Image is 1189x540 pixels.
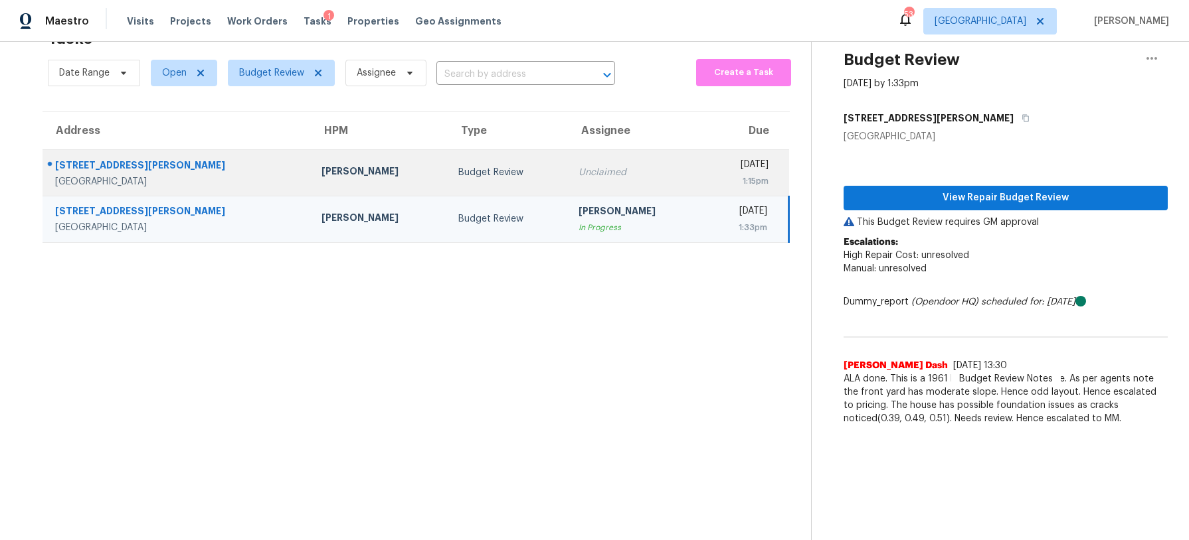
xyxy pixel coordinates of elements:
span: [PERSON_NAME] Dash [844,359,948,372]
span: High Repair Cost: unresolved [844,251,969,260]
input: Search by address [436,64,578,85]
span: Manual: unresolved [844,264,927,273]
div: [STREET_ADDRESS][PERSON_NAME] [55,204,300,221]
i: scheduled for: [DATE] [981,297,1075,306]
div: Budget Review [458,166,557,179]
button: Copy Address [1014,106,1032,130]
span: Budget Review Notes [951,372,1061,385]
div: [DATE] [715,204,767,221]
i: (Opendoor HQ) [911,297,978,306]
h2: Budget Review [844,53,960,66]
div: [STREET_ADDRESS][PERSON_NAME] [55,159,300,175]
div: Dummy_report [844,295,1168,308]
span: Maestro [45,15,89,28]
span: [DATE] 13:30 [953,361,1007,370]
div: [GEOGRAPHIC_DATA] [844,130,1168,143]
span: ALA done. This is a 1961 built house in good shape. As per agents note the front yard has moderat... [844,372,1168,425]
p: This Budget Review requires GM approval [844,216,1168,229]
span: [GEOGRAPHIC_DATA] [935,15,1026,28]
div: 1:15pm [715,174,768,188]
h5: [STREET_ADDRESS][PERSON_NAME] [844,111,1014,125]
span: Date Range [59,66,110,80]
div: [PERSON_NAME] [321,165,437,181]
div: [GEOGRAPHIC_DATA] [55,221,300,234]
button: Open [598,66,616,84]
div: 53 [904,8,913,21]
th: HPM [311,112,448,149]
th: Type [448,112,568,149]
b: Escalations: [844,237,898,247]
span: Assignee [357,66,396,80]
span: Geo Assignments [415,15,502,28]
span: Tasks [304,17,331,26]
button: View Repair Budget Review [844,186,1168,210]
span: Visits [127,15,154,28]
div: [DATE] by 1:33pm [844,77,919,90]
span: Budget Review [239,66,304,80]
span: Create a Task [703,65,784,80]
span: [PERSON_NAME] [1089,15,1169,28]
th: Assignee [568,112,705,149]
h2: Tasks [48,32,92,45]
div: Unclaimed [579,166,694,179]
span: Projects [170,15,211,28]
span: Work Orders [227,15,288,28]
span: Properties [347,15,399,28]
button: Create a Task [696,59,791,86]
div: Budget Review [458,212,557,226]
div: [GEOGRAPHIC_DATA] [55,175,300,188]
div: [PERSON_NAME] [579,204,694,221]
th: Due [704,112,788,149]
div: 1:33pm [715,221,767,234]
div: [DATE] [715,158,768,174]
div: 1 [323,10,334,23]
div: [PERSON_NAME] [321,211,437,228]
th: Address [43,112,311,149]
div: In Progress [579,221,694,234]
span: View Repair Budget Review [854,190,1157,206]
span: Open [162,66,187,80]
